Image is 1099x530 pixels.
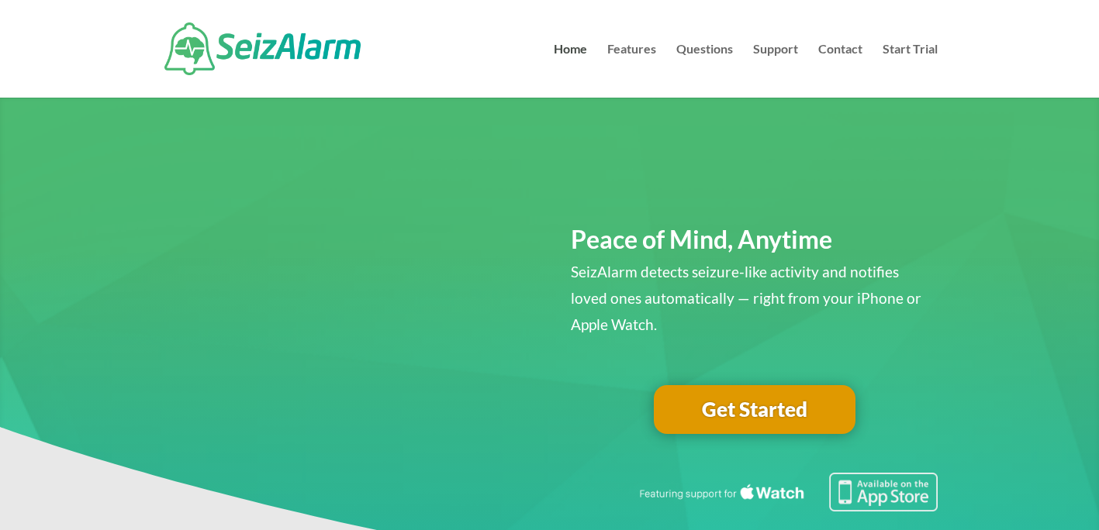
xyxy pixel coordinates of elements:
img: SeizAlarm [164,22,361,75]
span: SeizAlarm detects seizure-like activity and notifies loved ones automatically — right from your i... [571,263,921,333]
a: Start Trial [883,43,938,98]
img: Seizure detection available in the Apple App Store. [637,473,938,511]
a: Contact [818,43,862,98]
a: Get Started [654,385,855,435]
a: Featuring seizure detection support for the Apple Watch [637,497,938,515]
a: Questions [676,43,733,98]
span: Peace of Mind, Anytime [571,224,832,254]
a: Home [554,43,587,98]
a: Support [753,43,798,98]
a: Features [607,43,656,98]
